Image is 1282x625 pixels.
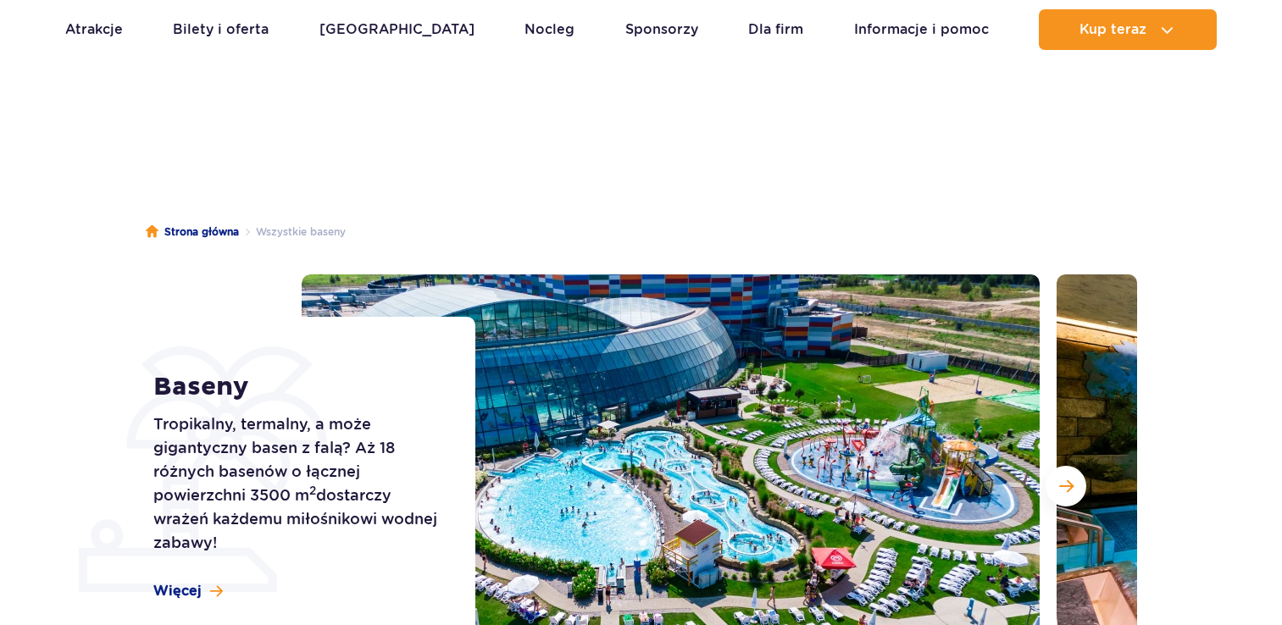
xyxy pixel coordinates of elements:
li: Wszystkie baseny [239,224,346,241]
h1: Baseny [153,372,437,402]
a: Atrakcje [65,9,123,50]
button: Następny slajd [1046,466,1086,506]
sup: 2 [309,484,316,497]
span: Więcej [153,582,202,600]
a: Informacje i pomoc [854,9,989,50]
button: Kup teraz [1039,9,1217,50]
a: Sponsorzy [625,9,698,50]
a: Więcej [153,582,223,600]
span: Kup teraz [1079,22,1146,37]
a: [GEOGRAPHIC_DATA] [319,9,475,50]
a: Strona główna [146,224,239,241]
a: Nocleg [524,9,574,50]
a: Bilety i oferta [173,9,269,50]
p: Tropikalny, termalny, a może gigantyczny basen z falą? Aż 18 różnych basenów o łącznej powierzchn... [153,412,437,555]
a: Dla firm [748,9,803,50]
